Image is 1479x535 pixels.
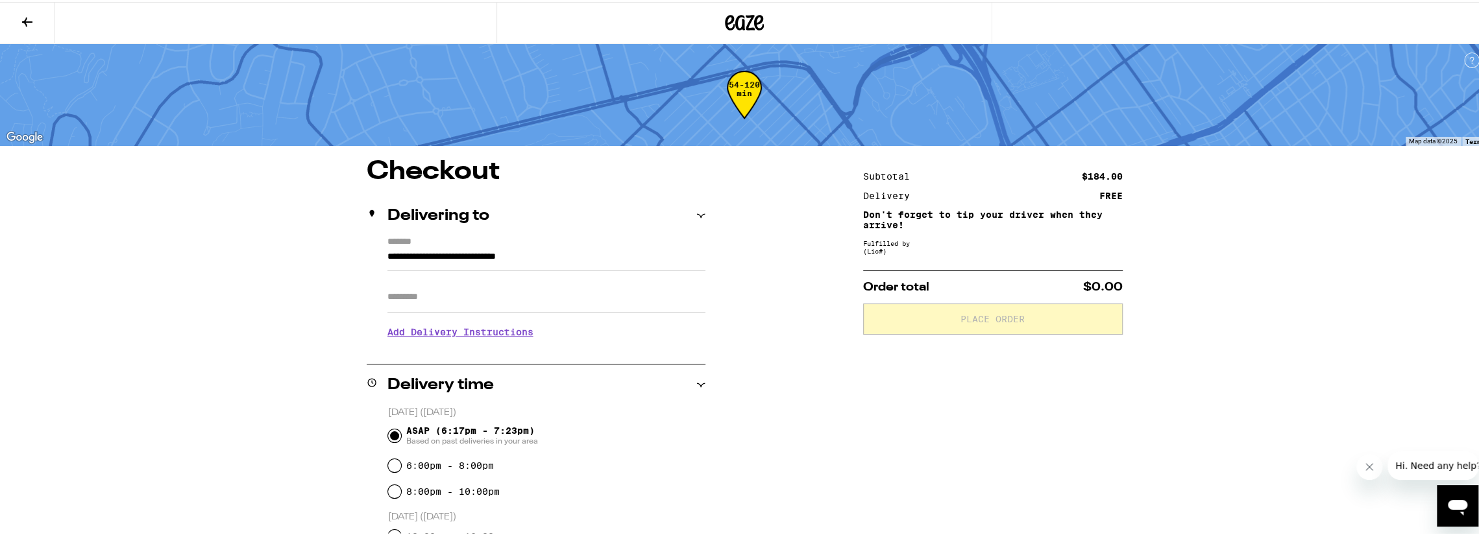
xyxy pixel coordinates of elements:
button: Place Order [863,302,1123,333]
div: $184.00 [1082,170,1123,179]
label: 8:00pm - 10:00pm [406,484,500,495]
div: Delivery [863,189,919,198]
div: Fulfilled by (Lic# ) [863,237,1123,253]
span: Map data ©2025 [1409,136,1458,143]
div: 54-120 min [727,78,762,127]
h2: Delivering to [387,206,489,222]
p: We'll contact you at [PHONE_NUMBER] when we arrive [387,345,705,355]
span: $0.00 [1083,279,1123,291]
h1: Checkout [367,157,705,183]
iframe: Message from company [1387,449,1478,478]
span: ASAP (6:17pm - 7:23pm) [406,423,538,444]
span: Hi. Need any help? [8,9,93,19]
img: Google [3,127,46,144]
p: [DATE] ([DATE]) [388,509,705,521]
label: 6:00pm - 8:00pm [406,458,494,469]
p: Don't forget to tip your driver when they arrive! [863,208,1123,228]
iframe: Button to launch messaging window [1437,483,1478,525]
div: Subtotal [863,170,919,179]
h3: Add Delivery Instructions [387,315,705,345]
span: Order total [863,279,929,291]
a: Open this area in Google Maps (opens a new window) [3,127,46,144]
h2: Delivery time [387,375,494,391]
iframe: Close message [1356,452,1382,478]
span: Place Order [960,313,1025,322]
p: [DATE] ([DATE]) [388,405,705,417]
div: FREE [1099,189,1123,198]
span: Based on past deliveries in your area [406,434,538,444]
